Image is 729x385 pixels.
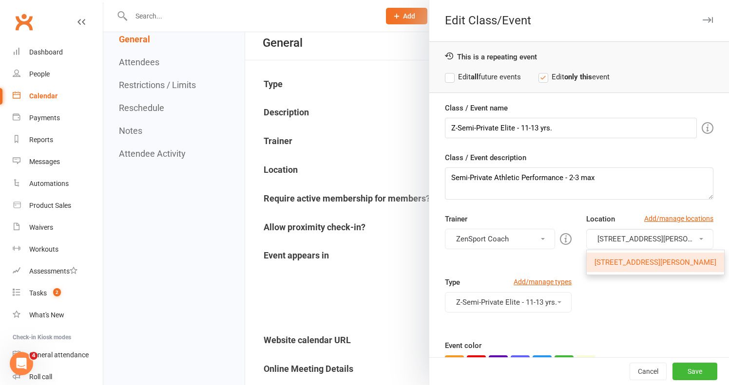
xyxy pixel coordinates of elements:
[13,129,103,151] a: Reports
[29,158,60,165] div: Messages
[13,238,103,260] a: Workouts
[13,85,103,107] a: Calendar
[13,107,103,129] a: Payments
[445,52,713,61] div: This is a repeating event
[630,363,667,380] button: Cancel
[445,71,521,83] label: Edit future events
[53,288,61,296] span: 2
[445,292,572,312] button: Z-Semi-Private Elite - 11-13 yrs.
[597,235,719,243] span: [STREET_ADDRESS][PERSON_NAME]
[429,14,729,27] div: Edit Class/Event
[445,229,556,249] button: ZenSport Coach
[29,180,69,187] div: Automations
[13,41,103,63] a: Dashboard
[29,289,47,297] div: Tasks
[13,344,103,366] a: General attendance kiosk mode
[13,304,103,326] a: What's New
[29,267,77,275] div: Assessments
[13,217,103,238] a: Waivers
[29,223,53,231] div: Waivers
[30,352,38,360] span: 4
[445,340,481,351] label: Event color
[672,363,717,380] button: Save
[29,311,64,319] div: What's New
[514,276,572,287] a: Add/manage types
[29,202,71,209] div: Product Sales
[445,152,526,164] label: Class / Event description
[13,260,103,282] a: Assessments
[29,114,60,122] div: Payments
[12,10,36,34] a: Clubworx
[445,102,508,114] label: Class / Event name
[445,276,460,288] label: Type
[586,229,713,249] button: [STREET_ADDRESS][PERSON_NAME]
[587,253,724,272] a: [STREET_ADDRESS][PERSON_NAME]
[29,48,63,56] div: Dashboard
[564,73,592,81] strong: only this
[29,351,89,359] div: General attendance
[13,151,103,173] a: Messages
[13,282,103,304] a: Tasks 2
[595,258,716,267] span: [STREET_ADDRESS][PERSON_NAME]
[13,173,103,195] a: Automations
[445,118,697,138] input: Enter event name
[29,245,58,253] div: Workouts
[538,71,610,83] label: Edit event
[586,213,615,225] label: Location
[13,63,103,85] a: People
[29,136,53,144] div: Reports
[29,92,58,100] div: Calendar
[29,373,52,381] div: Roll call
[10,352,33,375] iframe: Intercom live chat
[471,73,479,81] strong: all
[13,195,103,217] a: Product Sales
[445,213,467,225] label: Trainer
[29,70,50,78] div: People
[644,213,713,224] a: Add/manage locations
